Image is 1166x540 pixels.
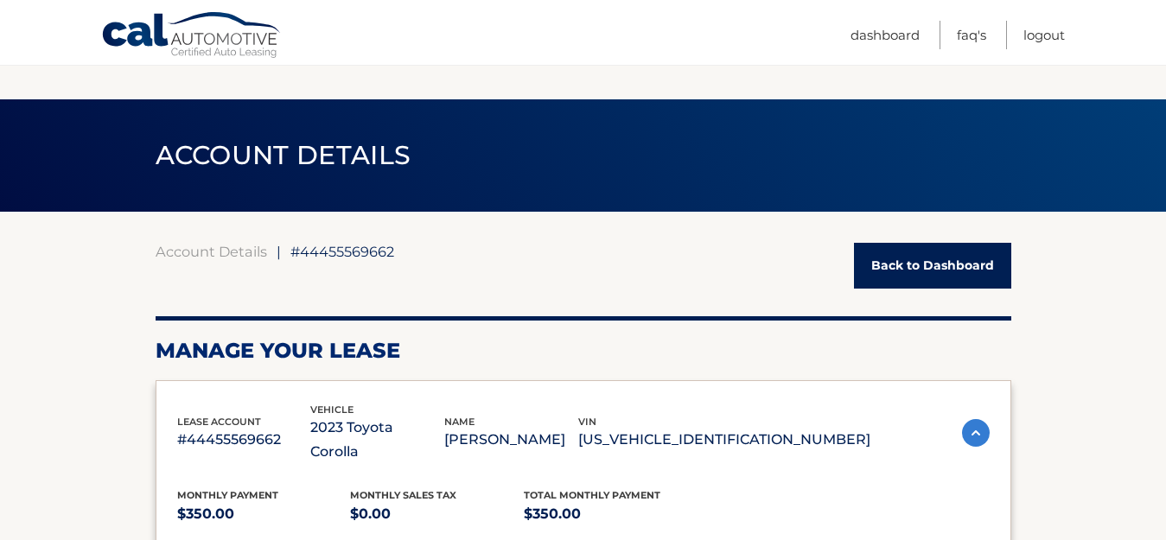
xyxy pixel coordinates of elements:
p: $0.00 [350,502,524,526]
img: accordion-active.svg [962,419,990,447]
a: Account Details [156,243,267,260]
h2: Manage Your Lease [156,338,1011,364]
p: $350.00 [177,502,351,526]
a: Back to Dashboard [854,243,1011,289]
p: [US_VEHICLE_IDENTIFICATION_NUMBER] [578,428,870,452]
p: $350.00 [524,502,698,526]
a: Cal Automotive [101,11,283,61]
span: Monthly Payment [177,489,278,501]
span: Monthly sales Tax [350,489,456,501]
span: ACCOUNT DETAILS [156,139,411,171]
span: name [444,416,475,428]
span: lease account [177,416,261,428]
a: FAQ's [957,21,986,49]
a: Logout [1023,21,1065,49]
a: Dashboard [851,21,920,49]
span: Total Monthly Payment [524,489,660,501]
span: vin [578,416,596,428]
span: #44455569662 [290,243,394,260]
p: [PERSON_NAME] [444,428,578,452]
p: 2023 Toyota Corolla [310,416,444,464]
span: | [277,243,281,260]
span: vehicle [310,403,354,416]
p: #44455569662 [177,428,311,452]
